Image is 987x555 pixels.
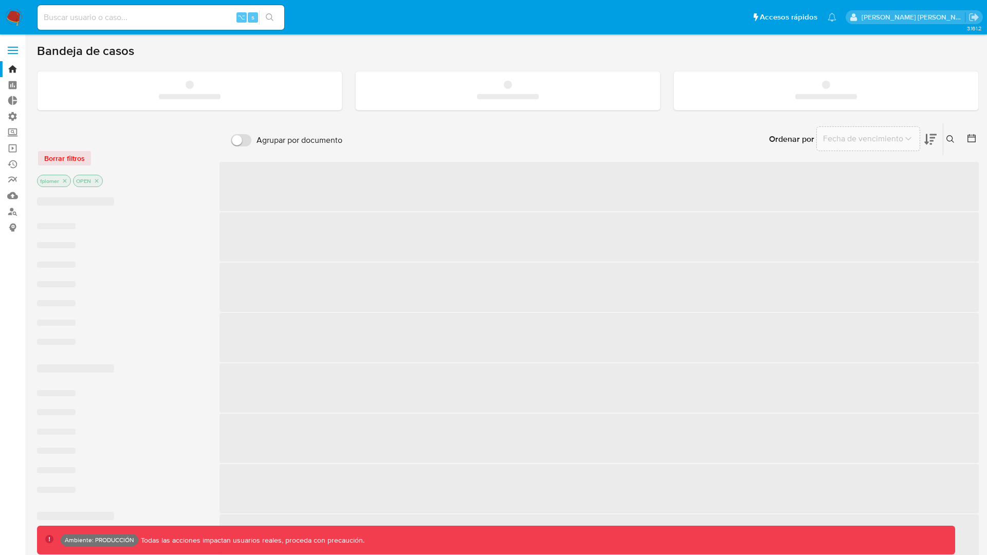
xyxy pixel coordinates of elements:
a: Salir [968,12,979,23]
input: Buscar usuario o caso... [38,11,284,24]
p: franco.plomer@mercadolibre.com [862,12,965,22]
span: s [251,12,254,22]
p: Ambiente: PRODUCCIÓN [65,538,134,542]
a: Notificaciones [828,13,836,22]
span: ⌥ [237,12,245,22]
span: Accesos rápidos [760,12,817,23]
p: Todas las acciones impactan usuarios reales, proceda con precaución. [138,535,364,545]
button: search-icon [259,10,280,25]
